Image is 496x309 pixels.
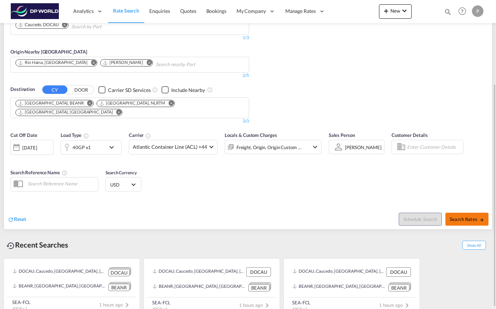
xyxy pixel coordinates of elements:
[98,86,151,93] md-checkbox: Checkbox No Ink
[6,241,15,250] md-icon: icon-backup-restore
[18,100,84,106] div: Antwerp, BEANR
[103,60,145,66] div: Press delete to remove this chip.
[18,100,85,106] div: Press delete to remove this chip.
[237,142,302,152] div: Freight Origin Origin Custom Destination Destination Custom Factory Stuffing
[10,140,53,155] div: [DATE]
[108,87,151,94] div: Carrier SD Services
[472,5,483,17] div: P
[72,142,91,152] div: 40GP x1
[246,267,271,277] div: DOCAU
[293,282,387,291] div: BEANR, Antwerp, Belgium, Western Europe, Europe
[8,216,26,223] div: icon-refreshReset
[86,60,97,67] button: Remove
[388,284,410,292] div: BEANR
[171,87,205,94] div: Include Nearby
[345,144,382,150] div: [PERSON_NAME]
[379,302,411,308] span: 1 hours ago
[106,170,137,175] span: Search Currency
[71,21,140,33] input: Chips input.
[152,87,158,93] md-icon: Unchecked: Search for CY (Container Yard) services for all selected carriers.Checked : Search for...
[293,267,384,277] div: DOCAU, Caucedo, Dominican Republic, Caribbean, Americas
[206,8,226,14] span: Bookings
[24,178,98,189] input: Search Reference Name
[62,170,67,176] md-icon: Your search will be saved by the below given name
[456,5,468,17] span: Help
[99,302,131,308] span: 1 hours ago
[152,299,170,306] div: SEA-FCL
[18,109,113,115] div: Le Havre, FRLEH
[239,302,271,308] span: 1 hours ago
[10,35,249,41] div: 1/3
[83,133,89,139] md-icon: icon-information-outline
[329,132,355,138] span: Sales Person
[103,60,143,66] div: Haina, DOINA
[379,4,412,19] button: icon-plus 400-fgNewicon-chevron-down
[285,8,316,15] span: Manage Rates
[445,213,488,226] button: Search Ratesicon-arrow-right
[162,86,205,93] md-checkbox: Checkbox No Ink
[479,217,484,222] md-icon: icon-arrow-right
[18,60,89,66] div: Press delete to remove this chip.
[57,22,68,29] button: Remove
[450,216,484,222] span: Search Rates
[10,49,87,55] span: Origin Nearby [GEOGRAPHIC_DATA]
[111,109,122,116] button: Remove
[10,118,249,124] div: 3/3
[14,98,245,116] md-chips-wrap: Chips container. Use arrow keys to select chips.
[61,132,89,138] span: Load Type
[400,6,409,15] md-icon: icon-chevron-down
[248,284,270,292] div: BEANR
[133,143,207,151] span: Atlantic Container Line (ACL) +44
[386,267,411,277] div: DOCAU
[153,282,247,291] div: BEANR, Antwerp, Belgium, Western Europe, Europe
[10,154,16,164] md-datepicker: Select
[237,8,266,15] span: My Company
[399,213,442,226] button: Note: By default Schedule search will only considerorigin ports, destination ports and cut off da...
[108,269,130,277] div: DOCAU
[456,5,472,18] div: Help
[14,216,26,222] span: Reset
[69,86,94,94] button: DOOR
[18,22,60,28] div: Press delete to remove this chip.
[129,132,151,138] span: Carrier
[164,100,174,107] button: Remove
[207,87,213,93] md-icon: Unchecked: Ignores neighbouring ports when fetching rates.Checked : Includes neighbouring ports w...
[99,100,165,106] div: Rotterdam, NLRTM
[225,140,322,154] div: Freight Origin Origin Custom Destination Destination Custom Factory Stuffingicon-chevron-down
[462,241,486,250] span: Show All
[61,140,122,154] div: 40GP x1icon-chevron-down
[109,179,137,190] md-select: Select Currency: $ USDUnited States Dollar
[292,299,310,306] div: SEA-FCL
[344,142,382,152] md-select: Sales Person: Philip Blumenthal
[444,8,452,16] md-icon: icon-magnify
[113,8,139,14] span: Rate Search
[382,6,390,15] md-icon: icon-plus 400-fg
[392,132,428,138] span: Customer Details
[73,8,94,15] span: Analytics
[149,8,170,14] span: Enquiries
[145,133,151,139] md-icon: The selected Trucker/Carrierwill be displayed in the rate results If the rates are from another f...
[18,22,59,28] div: Caucedo, DOCAU
[8,216,14,223] md-icon: icon-refresh
[14,57,227,70] md-chips-wrap: Chips container. Use arrow keys to select chips.
[444,8,452,19] div: icon-magnify
[107,143,120,152] md-icon: icon-chevron-down
[11,3,59,19] img: c08ca190194411f088ed0f3ba295208c.png
[10,86,35,93] span: Destination
[99,100,167,106] div: Press delete to remove this chip.
[153,267,244,277] div: DOCAU, Caucedo, Dominican Republic, Caribbean, Americas
[14,19,142,33] md-chips-wrap: Chips container. Use arrow keys to select chips.
[13,282,107,291] div: BEANR, Antwerp, Belgium, Western Europe, Europe
[22,144,37,151] div: [DATE]
[108,284,130,291] div: BEANR
[110,181,130,188] span: USD
[407,142,461,152] input: Enter Customer Details
[382,8,409,14] span: New
[180,8,196,14] span: Quotes
[13,267,107,276] div: DOCAU, Caucedo, Dominican Republic, Caribbean, Americas
[83,100,93,107] button: Remove
[12,299,31,305] div: SEA-FCL
[311,143,319,151] md-icon: icon-chevron-down
[42,86,67,94] button: CY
